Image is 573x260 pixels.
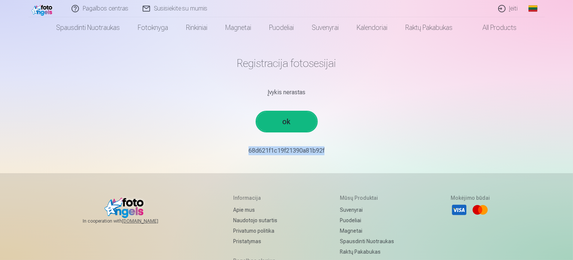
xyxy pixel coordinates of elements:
a: Naudotojo sutartis [233,215,283,226]
a: Raktų pakabukas [340,247,394,257]
a: Apie mus [233,205,283,215]
a: Puodeliai [340,215,394,226]
a: Fotoknyga [129,17,177,38]
h5: Informacija [233,194,283,202]
a: Rinkiniai [177,17,217,38]
h5: Mokėjimo būdai [451,194,490,202]
a: Kalendoriai [348,17,397,38]
div: Įvykis nerastas [68,88,505,97]
a: Spausdinti nuotraukas [340,236,394,247]
a: Magnetai [340,226,394,236]
img: /fa2 [31,3,54,16]
span: In cooperation with [83,218,176,224]
p: 68d621f1c19f21390a81b92f￼￼ [68,146,505,155]
h1: Registracija fotosesijai [68,56,505,70]
h5: Mūsų produktai [340,194,394,202]
a: Raktų pakabukas [397,17,462,38]
a: [DOMAIN_NAME] [122,218,176,224]
a: Suvenyrai [340,205,394,215]
a: All products [462,17,526,38]
a: Privatumo politika [233,226,283,236]
a: Pristatymas [233,236,283,247]
a: Puodeliai [260,17,303,38]
a: Suvenyrai [303,17,348,38]
a: ok [257,112,317,131]
li: Mastercard [472,202,488,218]
a: Spausdinti nuotraukas [48,17,129,38]
li: Visa [451,202,467,218]
a: Magnetai [217,17,260,38]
